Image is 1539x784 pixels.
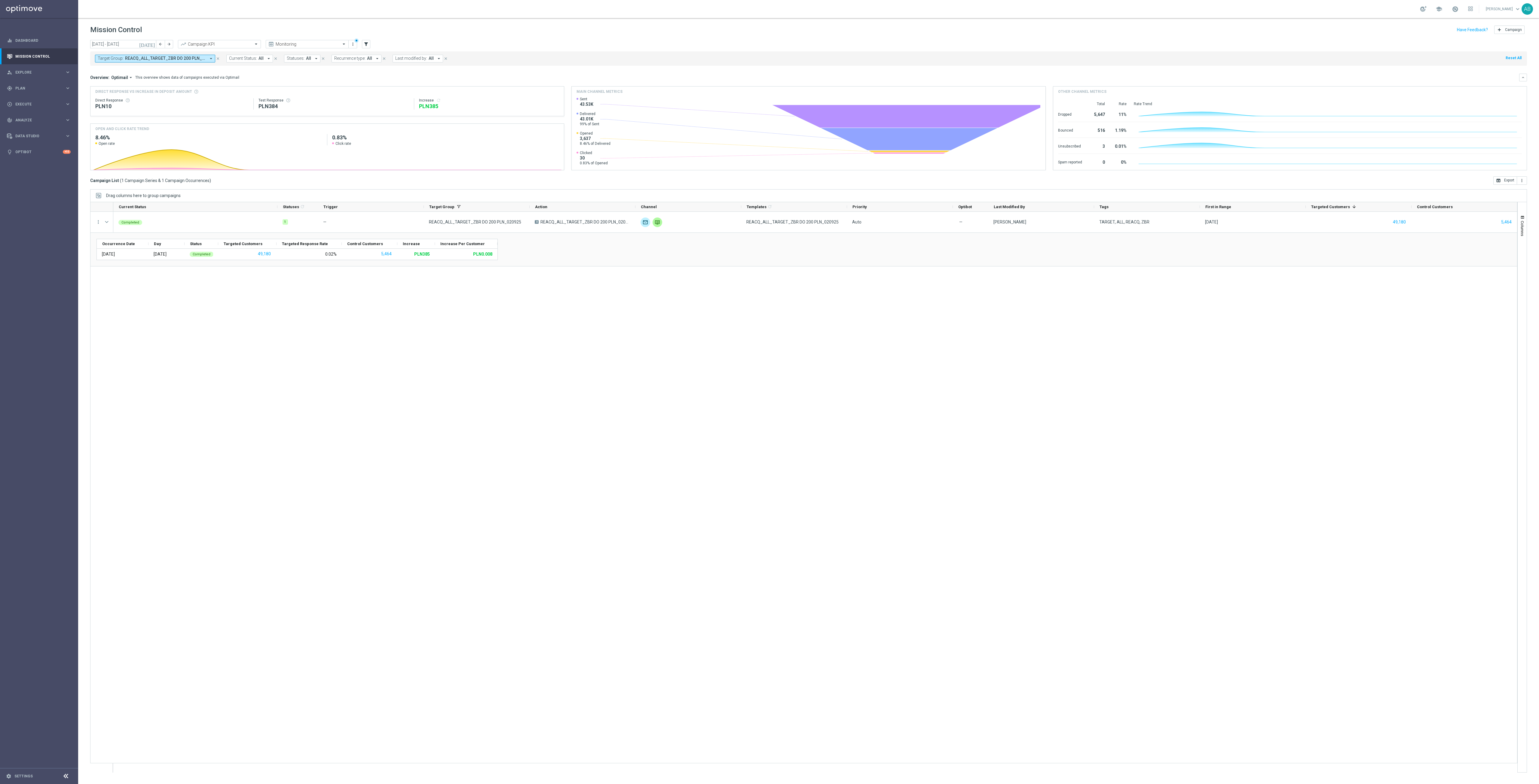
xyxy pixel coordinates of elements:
i: settings [6,773,11,779]
div: Total [1089,102,1105,106]
span: Control Customers [347,242,383,246]
colored-tag: Completed [190,251,213,257]
button: close [215,55,221,62]
button: Optimail arrow_drop_down [109,75,135,80]
span: Target Group: [98,56,124,61]
div: PLN385 [419,103,559,110]
span: All [306,56,311,61]
span: Analyze [15,118,65,122]
span: A [535,220,539,224]
i: arrow_forward [167,42,171,46]
div: 0% [1112,157,1127,166]
i: arrow_drop_down [128,75,133,80]
button: Data Studio keyboard_arrow_right [7,134,71,138]
button: filter_alt [362,40,370,48]
span: Completed [121,220,139,224]
span: school [1436,6,1442,12]
div: PLN10 [95,103,249,110]
div: Mission Control [7,48,71,64]
input: Select date range [90,40,156,48]
h4: OPEN AND CLICK RATE TREND [95,126,149,132]
button: 49,180 [1392,218,1406,226]
div: +10 [63,150,71,154]
div: PLN384 [259,103,409,110]
div: 1.19% [1112,125,1127,135]
div: play_circle_outline Execute keyboard_arrow_right [7,102,71,107]
multiple-options-button: Export to CSV [1493,178,1527,183]
i: keyboard_arrow_down [1521,75,1525,80]
span: All [429,56,434,61]
button: 5,464 [381,250,392,258]
div: There are unsaved changes [354,38,359,43]
button: track_changes Analyze keyboard_arrow_right [7,118,71,123]
i: gps_fixed [7,86,12,91]
div: 3 [1089,141,1105,150]
span: 0.83% of Opened [580,161,608,166]
button: person_search Explore keyboard_arrow_right [7,70,71,75]
span: Opened [580,131,610,136]
a: Dashboard [15,32,71,48]
i: refresh [767,204,772,209]
i: play_circle_outline [7,102,12,107]
button: Last modified by: All arrow_drop_down [393,55,443,62]
span: 30 [580,155,608,161]
span: ( [120,178,121,183]
div: Dropped [1058,109,1082,119]
a: Mission Control [15,48,71,64]
div: 0.01% [1112,141,1127,150]
i: arrow_drop_down [436,56,442,61]
span: Data Studio [15,134,65,138]
span: Execute [15,102,65,106]
div: Plan [7,86,65,91]
div: This overview shows data of campaigns executed via Optimail [135,75,239,80]
div: Optimail [641,217,650,227]
span: REACQ_ALL_TARGET_ZBR DO 200 PLN_020925 [429,219,521,225]
button: open_in_browser Export [1493,176,1517,185]
button: Mission Control [7,54,71,59]
div: 02 Sep 2025, Tuesday [1205,219,1218,225]
span: Current Status [119,205,146,209]
i: refresh [436,98,441,103]
a: Settings [14,774,33,778]
i: refresh [300,204,305,209]
i: equalizer [7,38,12,43]
i: trending_up [180,41,186,47]
span: Campaign [1505,28,1522,32]
span: Channel [641,205,657,209]
span: Auto [852,220,861,224]
div: Data Studio [7,133,65,139]
span: 3,637 [580,136,610,141]
button: lightbulb Optibot +10 [7,150,71,154]
span: First in Range [1205,205,1231,209]
div: Tuesday [154,251,167,257]
i: person_search [7,70,12,75]
span: All [259,56,264,61]
i: add [1497,27,1502,32]
i: close [444,56,448,61]
div: Direct Response [95,98,249,103]
span: Statuses [283,205,299,209]
span: Calculate column [766,203,772,210]
span: Completed [193,252,210,256]
ng-select: Monitoring [266,40,349,48]
span: Control Customers [1417,205,1453,209]
h4: Main channel metrics [577,89,623,94]
span: Targeted Response Rate [282,242,328,246]
div: Spam reported [1058,157,1082,166]
h2: 0.83% [332,134,559,141]
i: keyboard_arrow_right [65,69,71,75]
p: PLN385 [414,251,430,257]
span: Calculate column [299,203,305,210]
i: arrow_back [158,42,163,46]
span: Recurrence type: [334,56,366,61]
div: Dashboard [7,32,71,48]
span: Plan [15,87,65,90]
i: filter_alt [363,41,369,47]
div: Bounced [1058,125,1082,135]
i: [DATE] [139,41,155,47]
button: Statuses: All arrow_drop_down [284,55,320,62]
div: gps_fixed Plan keyboard_arrow_right [7,86,71,91]
div: Test Response [259,98,409,103]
